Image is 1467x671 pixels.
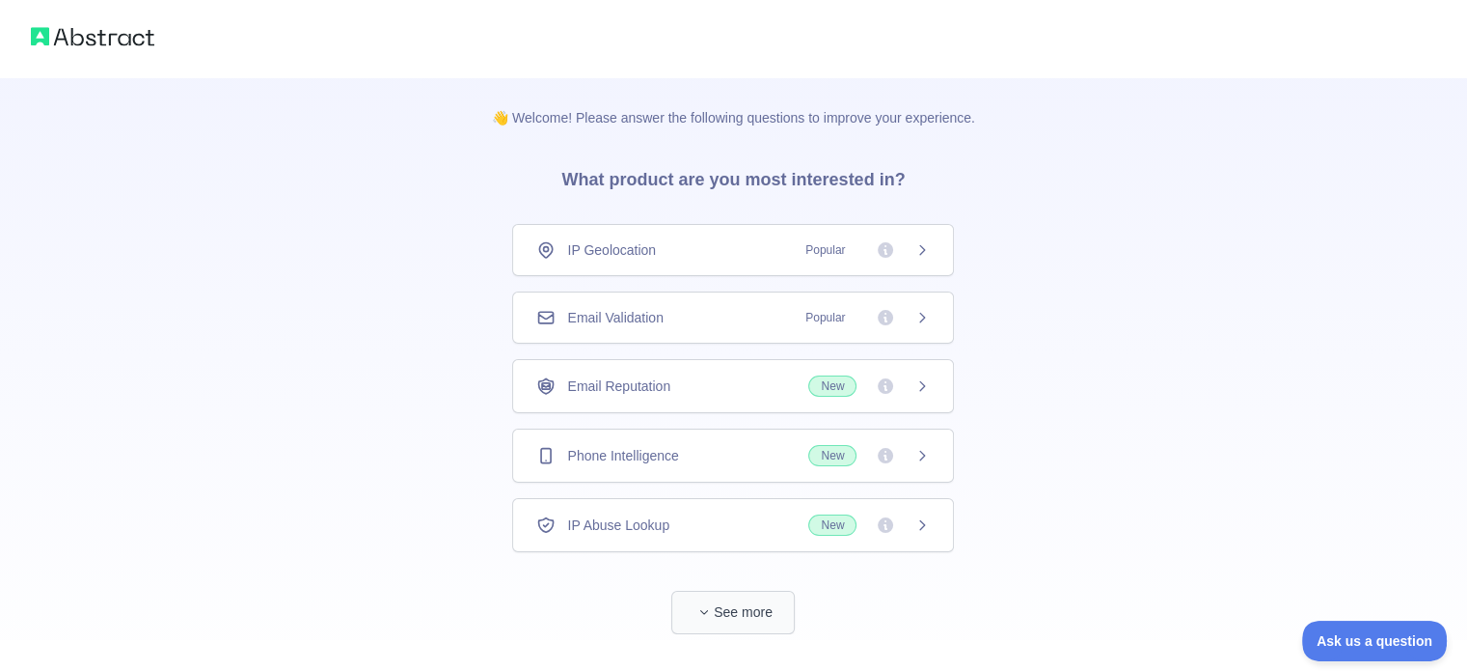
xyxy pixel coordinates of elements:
[567,240,656,260] span: IP Geolocation
[808,376,856,397] span: New
[794,308,856,327] span: Popular
[530,127,936,224] h3: What product are you most interested in?
[567,446,678,465] span: Phone Intelligence
[794,240,856,260] span: Popular
[1302,621,1448,661] iframe: Toggle Customer Support
[31,23,154,50] img: Abstract logo
[461,77,1006,127] p: 👋 Welcome! Please answer the following questions to improve your experience.
[567,377,670,396] span: Email Reputation
[567,308,663,327] span: Email Validation
[671,591,795,634] button: See more
[567,516,669,535] span: IP Abuse Lookup
[808,445,856,466] span: New
[808,515,856,536] span: New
